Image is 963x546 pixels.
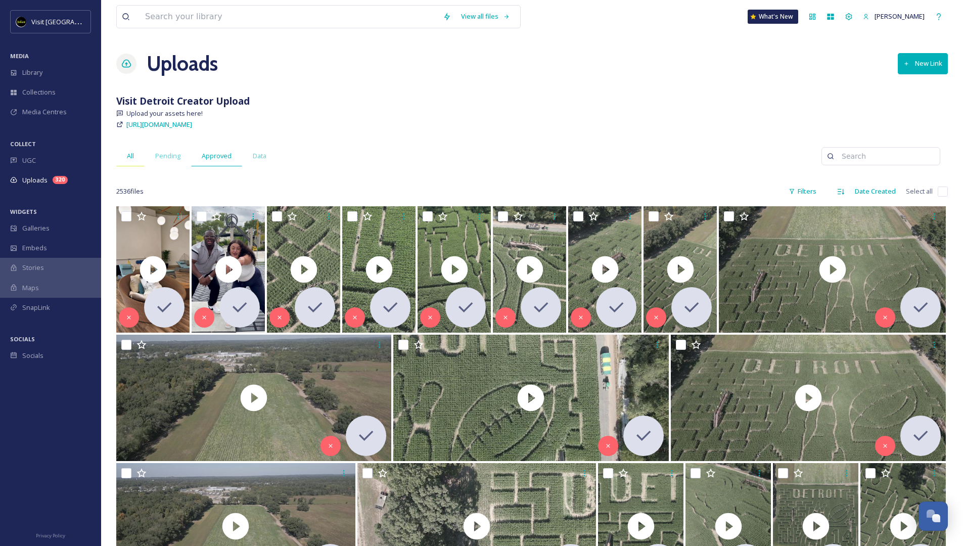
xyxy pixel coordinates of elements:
span: Collections [22,87,56,97]
strong: Visit Detroit Creator Upload [116,94,250,108]
span: Stories [22,263,44,272]
input: Search your library [140,6,438,28]
span: Upload your assets here! [126,109,203,118]
span: All [127,151,134,161]
img: thumbnail [719,206,946,333]
a: Privacy Policy [36,529,65,541]
span: Approved [202,151,232,161]
img: thumbnail [342,206,416,333]
span: Privacy Policy [36,532,65,539]
img: thumbnail [493,206,566,333]
span: COLLECT [10,140,36,148]
a: What's New [748,10,798,24]
div: Filters [784,181,821,201]
span: Library [22,68,42,77]
div: 320 [53,176,68,184]
button: New Link [898,53,948,74]
img: thumbnail [393,335,668,461]
span: Embeds [22,243,47,253]
span: Select all [906,187,933,196]
span: SOCIALS [10,335,35,343]
span: Galleries [22,223,50,233]
div: Date Created [850,181,901,201]
img: thumbnail [192,206,265,333]
img: thumbnail [116,206,190,333]
a: Uploads [147,49,218,79]
img: thumbnail [644,206,717,333]
span: Socials [22,351,43,360]
input: Search [837,146,935,166]
img: thumbnail [418,206,491,333]
a: [URL][DOMAIN_NAME] [126,118,192,130]
span: WIDGETS [10,208,37,215]
span: Visit [GEOGRAPHIC_DATA] [31,17,110,26]
img: thumbnail [671,335,946,461]
a: [PERSON_NAME] [858,7,930,26]
img: thumbnail [267,206,340,333]
span: Maps [22,283,39,293]
span: 2536 file s [116,187,144,196]
span: [URL][DOMAIN_NAME] [126,120,192,129]
span: [PERSON_NAME] [875,12,925,21]
button: Open Chat [919,502,948,531]
img: VISIT%20DETROIT%20LOGO%20-%20BLACK%20BACKGROUND.png [16,17,26,27]
span: UGC [22,156,36,165]
span: Data [253,151,266,161]
img: thumbnail [568,206,641,333]
img: thumbnail [116,335,391,461]
a: View all files [456,7,515,26]
span: Uploads [22,175,48,185]
span: MEDIA [10,52,29,60]
span: Media Centres [22,107,67,117]
span: Pending [155,151,180,161]
span: SnapLink [22,303,50,312]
